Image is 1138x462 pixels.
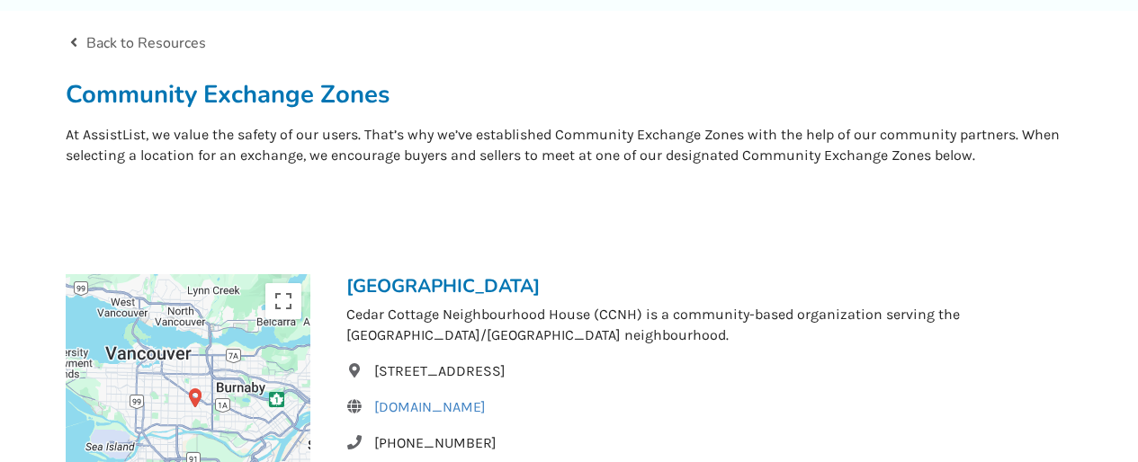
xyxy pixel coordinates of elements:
[374,398,486,415] a: [DOMAIN_NAME]
[346,274,1072,298] h3: [GEOGRAPHIC_DATA]
[346,305,1072,346] p: Cedar Cottage Neighbourhood House (CCNH) is a community-based organization serving the [GEOGRAPHI...
[184,387,206,409] img: map pin
[346,360,1072,382] p: [STREET_ADDRESS]
[66,79,1072,111] h2: Community Exchange Zones
[346,432,1072,454] p: [PHONE_NUMBER]
[265,283,301,319] button: Toggle fullscreen view
[66,33,206,53] a: Back to Resources
[66,125,1072,166] p: At AssistList, we value the safety of our users. That’s why we’ve established Community Exchange ...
